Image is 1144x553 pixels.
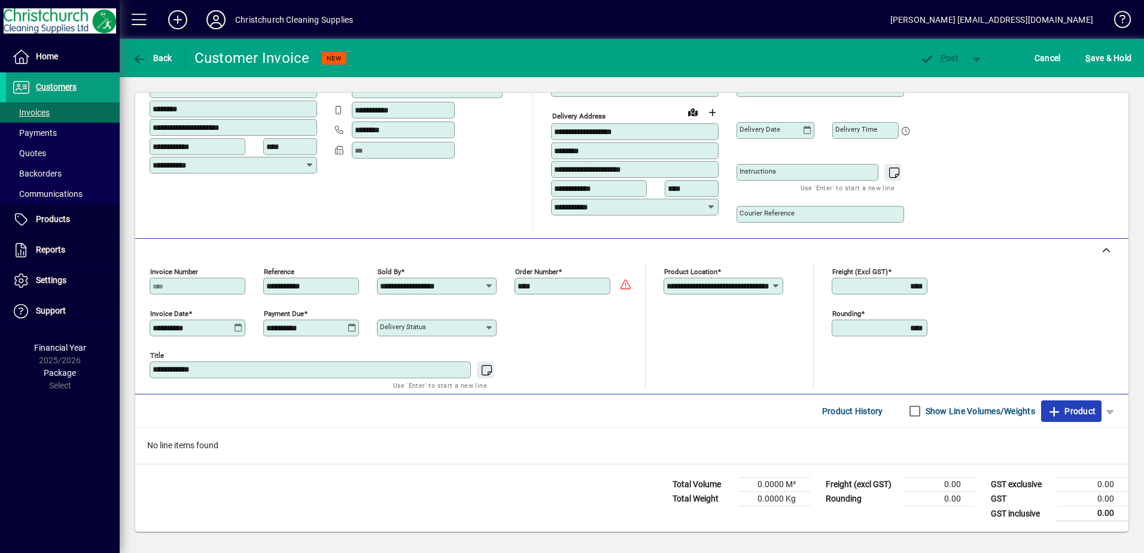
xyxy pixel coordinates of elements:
a: Quotes [6,143,120,163]
button: Add [159,9,197,31]
td: Total Weight [667,492,738,506]
mat-label: Invoice date [150,309,188,318]
button: Save & Hold [1082,47,1134,69]
mat-hint: Use 'Enter' to start a new line [393,378,487,392]
td: Freight (excl GST) [820,478,903,492]
a: Knowledge Base [1105,2,1129,41]
span: Product History [822,402,883,421]
button: Profile [197,9,235,31]
td: Rounding [820,492,903,506]
td: 0.0000 Kg [738,492,810,506]
span: S [1085,53,1090,63]
mat-label: Payment due [264,309,304,318]
mat-label: Delivery time [835,125,877,133]
label: Show Line Volumes/Weights [923,405,1035,417]
a: Backorders [6,163,120,184]
mat-label: Rounding [832,309,861,318]
span: Home [36,51,58,61]
span: Communications [12,189,83,199]
button: Choose address [702,103,722,122]
mat-label: Courier Reference [740,209,795,217]
span: Payments [12,128,57,138]
span: Customers [36,82,77,92]
button: Product History [817,400,888,422]
td: 0.00 [903,492,975,506]
span: Invoices [12,108,50,117]
span: Back [132,53,172,63]
td: Total Volume [667,478,738,492]
mat-hint: Use 'Enter' to start a new line [801,181,894,195]
span: ost [920,53,959,63]
span: Settings [36,275,66,285]
mat-label: Title [150,351,164,360]
td: 0.00 [903,478,975,492]
td: 0.00 [1057,478,1128,492]
span: Package [44,368,76,378]
mat-label: Invoice number [150,268,198,276]
span: NEW [327,54,342,62]
a: Invoices [6,102,120,123]
span: Reports [36,245,65,254]
mat-label: Delivery status [380,323,426,331]
a: Communications [6,184,120,204]
div: Customer Invoice [194,48,310,68]
span: ave & Hold [1085,48,1131,68]
td: 0.00 [1057,506,1128,521]
mat-label: Delivery date [740,125,780,133]
mat-label: Sold by [378,268,401,276]
a: View on map [683,102,702,121]
mat-label: Reference [264,268,294,276]
button: Post [914,47,965,69]
a: Reports [6,235,120,265]
button: Back [129,47,175,69]
td: 0.00 [1057,492,1128,506]
div: No line items found [135,427,1128,464]
app-page-header-button: Back [120,47,185,69]
span: P [941,53,946,63]
td: GST inclusive [985,506,1057,521]
div: [PERSON_NAME] [EMAIL_ADDRESS][DOMAIN_NAME] [890,10,1093,29]
span: Support [36,306,66,315]
mat-label: Order number [515,268,558,276]
td: GST exclusive [985,478,1057,492]
a: Payments [6,123,120,143]
span: Financial Year [34,343,86,353]
td: 0.0000 M³ [738,478,810,492]
span: Backorders [12,169,62,178]
td: GST [985,492,1057,506]
mat-label: Instructions [740,167,776,175]
a: Home [6,42,120,72]
a: Settings [6,266,120,296]
span: Cancel [1035,48,1061,68]
a: Support [6,296,120,326]
mat-label: Freight (excl GST) [832,268,888,276]
button: Cancel [1032,47,1064,69]
span: Quotes [12,148,46,158]
mat-label: Product location [664,268,717,276]
button: Product [1041,400,1102,422]
div: Christchurch Cleaning Supplies [235,10,353,29]
span: Product [1047,402,1096,421]
a: Products [6,205,120,235]
span: Products [36,214,70,224]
